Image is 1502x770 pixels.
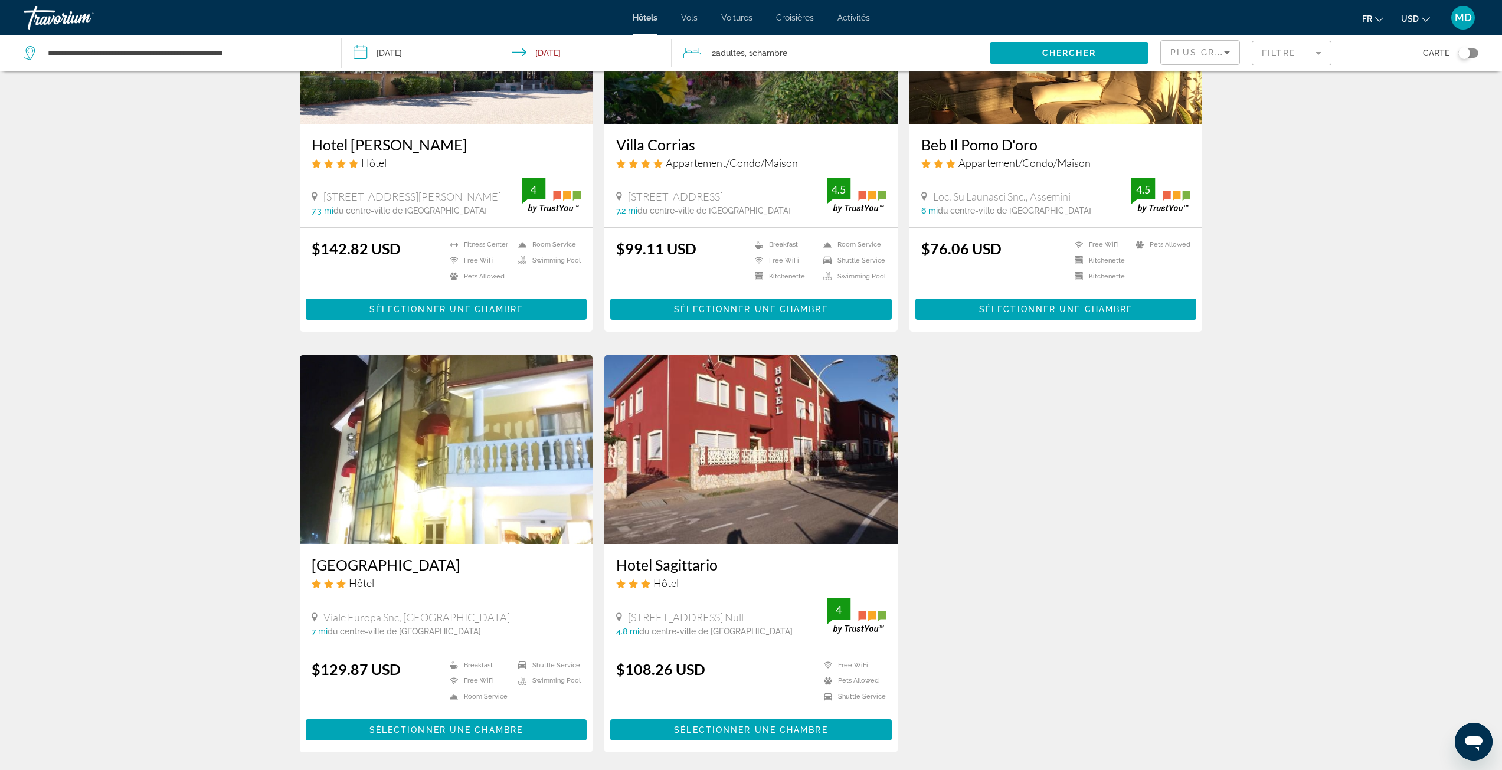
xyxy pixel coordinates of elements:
li: Free WiFi [749,255,817,266]
span: Chercher [1042,48,1096,58]
span: 4.8 mi [616,627,639,636]
button: Chercher [990,42,1148,64]
button: Sélectionner une chambre [610,719,892,740]
span: Hôtel [653,576,679,589]
span: Sélectionner une chambre [674,725,827,735]
span: [STREET_ADDRESS] [628,190,723,203]
span: Hôtel [349,576,374,589]
span: du centre-ville de [GEOGRAPHIC_DATA] [637,206,791,215]
li: Breakfast [444,660,512,670]
button: Sélectionner une chambre [610,299,892,320]
span: Adultes [716,48,745,58]
li: Swimming Pool [512,676,581,686]
div: 3 star Apartment [921,156,1191,169]
span: du centre-ville de [GEOGRAPHIC_DATA] [639,627,793,636]
a: Sélectionner une chambre [915,302,1197,314]
button: Sélectionner une chambre [306,719,587,740]
a: Travorium [24,2,142,33]
button: Toggle map [1449,48,1478,58]
a: Croisières [776,13,814,22]
button: User Menu [1448,5,1478,30]
a: Beb Il Pomo D'oro [921,136,1191,153]
span: Loc. Su Launasci Snc., Assemini [933,190,1071,203]
div: 3 star Hotel [616,576,886,589]
span: Sélectionner une chambre [369,725,523,735]
a: Voitures [721,13,752,22]
span: Sélectionner une chambre [674,304,827,314]
span: [STREET_ADDRESS][PERSON_NAME] [323,190,501,203]
span: Activités [837,13,870,22]
span: Hôtel [361,156,387,169]
iframe: Bouton de lancement de la fenêtre de messagerie [1455,723,1493,761]
img: Hotel image [300,355,593,544]
li: Pets Allowed [818,676,886,686]
span: , 1 [745,45,787,61]
button: Change language [1362,10,1383,27]
span: du centre-ville de [GEOGRAPHIC_DATA] [328,627,481,636]
img: trustyou-badge.svg [827,598,886,633]
li: Pets Allowed [444,271,512,281]
ins: $108.26 USD [616,660,705,678]
mat-select: Sort by [1170,45,1230,60]
span: 2 [712,45,745,61]
li: Room Service [444,692,512,702]
span: 7.3 mi [312,206,333,215]
span: USD [1401,14,1419,24]
div: 4.5 [1131,182,1155,196]
span: Sélectionner une chambre [979,304,1133,314]
a: Villa Corrias [616,136,886,153]
li: Free WiFi [444,255,512,266]
h3: Hotel Sagittario [616,556,886,574]
div: 4 [522,182,545,196]
span: fr [1362,14,1372,24]
li: Swimming Pool [512,255,581,266]
img: Hotel image [604,355,898,544]
div: 4 [827,602,850,617]
ins: $142.82 USD [312,240,401,257]
div: 4 star Apartment [616,156,886,169]
a: [GEOGRAPHIC_DATA] [312,556,581,574]
span: Vols [681,13,698,22]
li: Fitness Center [444,240,512,250]
span: [STREET_ADDRESS] Null [628,611,744,624]
li: Room Service [512,240,581,250]
li: Room Service [817,240,886,250]
li: Kitchenette [1069,255,1130,266]
li: Shuttle Service [512,660,581,670]
ins: $129.87 USD [312,660,401,678]
li: Free WiFi [1069,240,1130,250]
button: Travelers: 2 adults, 0 children [672,35,990,71]
button: Sélectionner une chambre [915,299,1197,320]
span: du centre-ville de [GEOGRAPHIC_DATA] [333,206,487,215]
a: Sélectionner une chambre [610,302,892,314]
button: Check-in date: Oct 1, 2025 Check-out date: Oct 2, 2025 [342,35,672,71]
span: 6 mi [921,206,938,215]
li: Shuttle Service [818,692,886,702]
li: Breakfast [749,240,817,250]
li: Kitchenette [749,271,817,281]
span: Chambre [752,48,787,58]
span: du centre-ville de [GEOGRAPHIC_DATA] [938,206,1091,215]
li: Swimming Pool [817,271,886,281]
ins: $76.06 USD [921,240,1002,257]
li: Shuttle Service [817,255,886,266]
ins: $99.11 USD [616,240,696,257]
a: Hôtels [633,13,657,22]
span: Viale Europa Snc, [GEOGRAPHIC_DATA] [323,611,510,624]
h3: Hotel [PERSON_NAME] [312,136,581,153]
button: Sélectionner une chambre [306,299,587,320]
a: Sélectionner une chambre [306,722,587,735]
button: Change currency [1401,10,1430,27]
span: Carte [1423,45,1449,61]
div: 3 star Hotel [312,576,581,589]
img: trustyou-badge.svg [522,178,581,213]
span: Plus grandes économies [1170,48,1311,57]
